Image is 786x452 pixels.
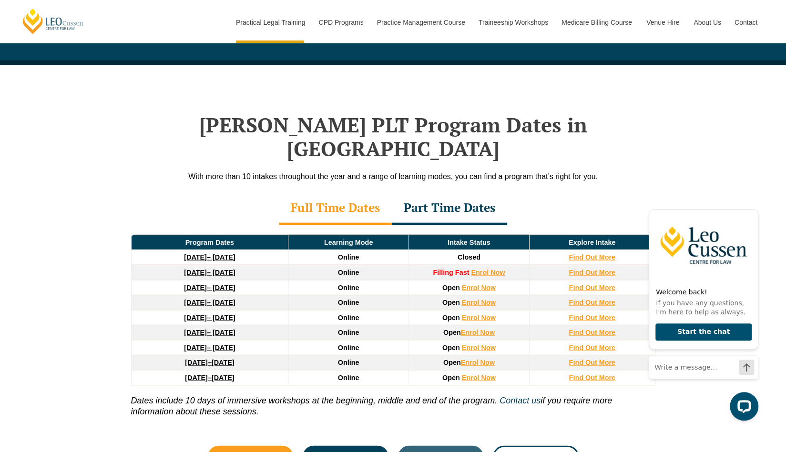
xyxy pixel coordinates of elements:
[500,396,541,405] a: Contact us
[442,374,460,382] span: Open
[338,314,359,321] span: Online
[458,253,480,261] span: Closed
[184,253,235,261] a: [DATE]– [DATE]
[639,2,686,43] a: Venue Hire
[569,314,615,321] a: Find Out More
[185,359,208,366] strong: [DATE]
[184,344,235,352] a: [DATE]– [DATE]
[122,171,665,182] div: With more than 10 intakes throughout the year and a range of learning modes, you can find a progr...
[185,374,234,382] a: [DATE]–[DATE]
[338,344,359,352] span: Online
[338,284,359,291] span: Online
[569,253,615,261] a: Find Out More
[462,344,496,352] a: Enrol Now
[311,2,369,43] a: CPD Programs
[442,284,460,291] span: Open
[338,253,359,261] span: Online
[338,374,359,382] span: Online
[131,235,288,250] td: Program Dates
[408,235,529,250] td: Intake Status
[443,359,461,366] span: Open
[569,284,615,291] a: Find Out More
[462,374,496,382] a: Enrol Now
[461,359,495,366] a: Enrol Now
[442,344,460,352] span: Open
[21,8,85,35] a: [PERSON_NAME] Centre for Law
[338,299,359,306] span: Online
[184,314,235,321] a: [DATE]– [DATE]
[185,374,208,382] strong: [DATE]
[370,2,471,43] a: Practice Management Course
[279,192,392,225] div: Full Time Dates
[184,329,207,336] strong: [DATE]
[641,192,762,428] iframe: LiveChat chat widget
[229,2,312,43] a: Practical Legal Training
[212,374,235,382] span: [DATE]
[131,396,497,405] i: Dates include 10 days of immersive workshops at the beginning, middle and end of the program.
[471,269,505,276] a: Enrol Now
[184,314,207,321] strong: [DATE]
[131,386,655,418] p: if you require more information about these sessions.
[442,314,460,321] span: Open
[433,269,469,276] strong: Filling Fast
[686,2,727,43] a: About Us
[288,235,409,250] td: Learning Mode
[554,2,639,43] a: Medicare Billing Course
[569,329,615,336] a: Find Out More
[462,299,496,306] a: Enrol Now
[392,192,507,225] div: Part Time Dates
[338,269,359,276] span: Online
[462,284,496,291] a: Enrol Now
[338,359,359,366] span: Online
[122,113,665,161] h2: [PERSON_NAME] PLT Program Dates in [GEOGRAPHIC_DATA]
[184,284,207,291] strong: [DATE]
[184,253,207,261] strong: [DATE]
[184,344,207,352] strong: [DATE]
[185,359,234,366] a: [DATE]–[DATE]
[184,269,235,276] a: [DATE]– [DATE]
[569,299,615,306] a: Find Out More
[727,2,765,43] a: Contact
[184,284,235,291] a: [DATE]– [DATE]
[569,374,615,382] a: Find Out More
[471,2,554,43] a: Traineeship Workshops
[184,299,235,306] a: [DATE]– [DATE]
[338,329,359,336] span: Online
[461,329,495,336] a: Enrol Now
[184,299,207,306] strong: [DATE]
[442,299,460,306] span: Open
[569,359,615,366] a: Find Out More
[443,329,461,336] span: Open
[569,344,615,352] a: Find Out More
[569,269,615,276] a: Find Out More
[212,359,235,366] span: [DATE]
[529,235,655,250] td: Explore Intake
[184,269,207,276] strong: [DATE]
[184,329,235,336] a: [DATE]– [DATE]
[462,314,496,321] a: Enrol Now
